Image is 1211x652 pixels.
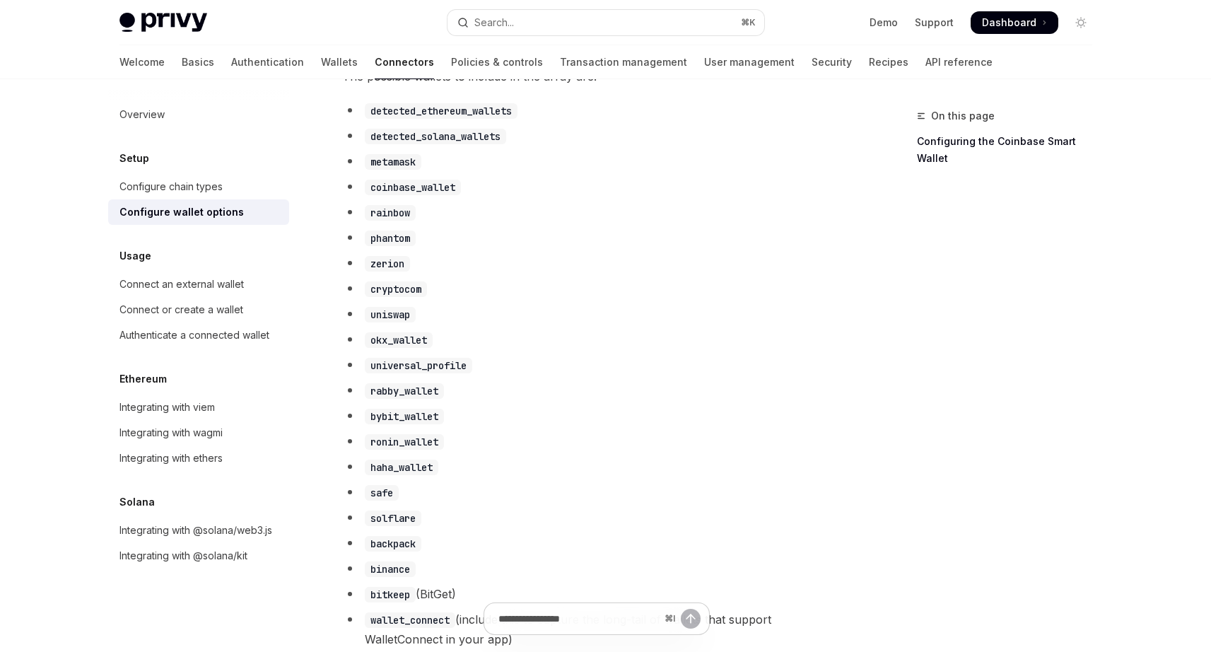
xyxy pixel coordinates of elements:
[741,17,756,28] span: ⌘ K
[119,276,244,293] div: Connect an external wallet
[365,383,444,399] code: rabby_wallet
[560,45,687,79] a: Transaction management
[365,536,421,552] code: backpack
[870,16,898,30] a: Demo
[119,106,165,123] div: Overview
[108,446,289,471] a: Integrating with ethers
[108,322,289,348] a: Authenticate a connected wallet
[119,13,207,33] img: light logo
[119,301,243,318] div: Connect or create a wallet
[365,256,410,272] code: zerion
[119,327,269,344] div: Authenticate a connected wallet
[681,609,701,629] button: Send message
[108,199,289,225] a: Configure wallet options
[108,395,289,420] a: Integrating with viem
[365,129,506,144] code: detected_solana_wallets
[182,45,214,79] a: Basics
[119,522,272,539] div: Integrating with @solana/web3.js
[119,150,149,167] h5: Setup
[982,16,1036,30] span: Dashboard
[931,107,995,124] span: On this page
[917,130,1104,170] a: Configuring the Coinbase Smart Wallet
[365,511,421,526] code: solflare
[119,450,223,467] div: Integrating with ethers
[365,485,399,501] code: safe
[365,103,517,119] code: detected_ethereum_wallets
[321,45,358,79] a: Wallets
[119,371,167,388] h5: Ethereum
[474,14,514,31] div: Search...
[108,102,289,127] a: Overview
[108,174,289,199] a: Configure chain types
[447,10,764,35] button: Open search
[375,45,434,79] a: Connectors
[925,45,993,79] a: API reference
[498,603,659,634] input: Ask a question...
[365,281,427,297] code: cryptocom
[231,45,304,79] a: Authentication
[869,45,908,79] a: Recipes
[119,547,247,564] div: Integrating with @solana/kit
[119,178,223,195] div: Configure chain types
[365,231,416,246] code: phantom
[119,45,165,79] a: Welcome
[365,205,416,221] code: rainbow
[119,424,223,441] div: Integrating with wagmi
[1070,11,1092,34] button: Toggle dark mode
[365,180,461,195] code: coinbase_wallet
[365,332,433,348] code: okx_wallet
[108,272,289,297] a: Connect an external wallet
[108,297,289,322] a: Connect or create a wallet
[119,248,151,264] h5: Usage
[704,45,795,79] a: User management
[108,420,289,446] a: Integrating with wagmi
[108,518,289,543] a: Integrating with @solana/web3.js
[451,45,543,79] a: Policies & controls
[119,494,155,511] h5: Solana
[119,204,244,221] div: Configure wallet options
[812,45,852,79] a: Security
[365,587,416,602] code: bitkeep
[108,543,289,569] a: Integrating with @solana/kit
[365,460,438,475] code: haha_wallet
[971,11,1058,34] a: Dashboard
[365,561,416,577] code: binance
[365,409,444,424] code: bybit_wallet
[342,584,852,604] li: (BitGet)
[365,307,416,322] code: uniswap
[365,358,472,373] code: universal_profile
[119,399,215,416] div: Integrating with viem
[915,16,954,30] a: Support
[365,154,421,170] code: metamask
[365,434,444,450] code: ronin_wallet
